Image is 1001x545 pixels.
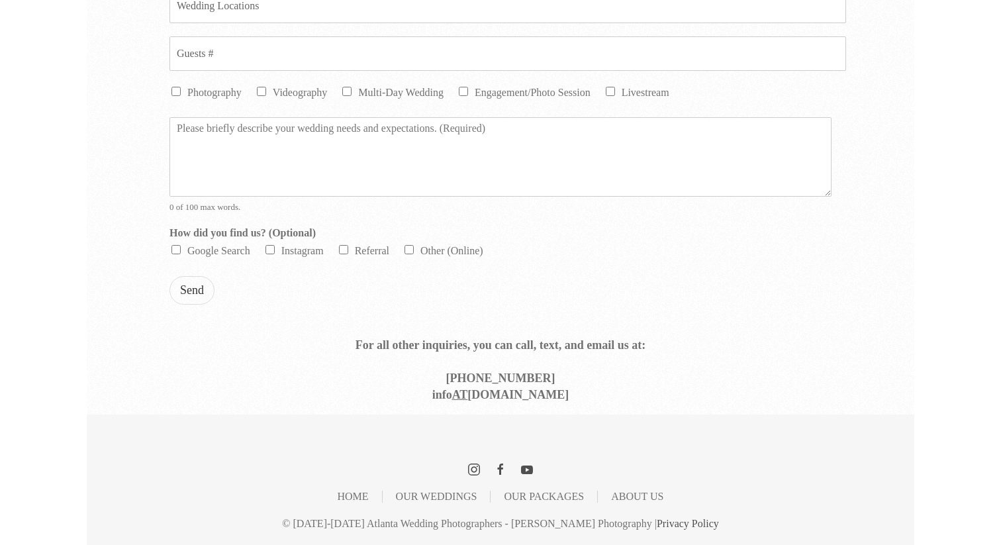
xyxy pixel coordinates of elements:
input: Guests # [169,36,846,71]
label: Engagement/Photo Session [475,87,591,98]
label: Instagram [281,245,324,256]
a: Our Packages [504,496,584,497]
a: About Us [611,496,663,497]
strong: For all other inquiries, you can call, text, and email us at: [PHONE_NUMBER] [356,338,645,385]
label: Other (Online) [420,245,483,256]
label: Google Search [187,245,250,256]
p: © [DATE]-[DATE] Atlanta Wedding Photographers - [PERSON_NAME] Photography | [87,516,914,532]
button: Send [169,276,215,305]
label: How did you find us? (Optional) [169,226,832,240]
label: Photography [187,87,242,98]
strong: info [DOMAIN_NAME] [432,388,569,401]
label: Livestream [622,87,669,98]
a: Our Weddings [396,496,477,497]
label: Referral [355,245,389,256]
div: 0 of 100 max words. [169,202,832,213]
label: Multi-Day Wedding [358,87,444,98]
label: Videography [273,87,328,98]
a: Privacy Policy [657,518,719,529]
span: AT [452,388,468,401]
a: Home [338,496,369,497]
